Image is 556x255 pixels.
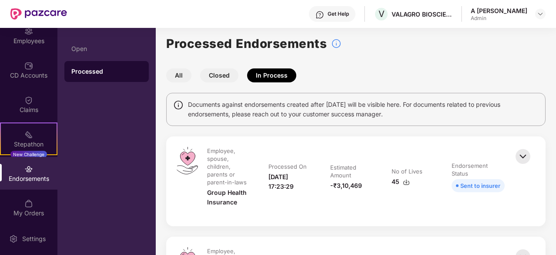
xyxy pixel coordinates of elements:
img: svg+xml;base64,PHN2ZyBpZD0iRW1wbG95ZWVzIiB4bWxucz0iaHR0cDovL3d3dy53My5vcmcvMjAwMC9zdmciIHdpZHRoPS... [24,27,33,36]
div: Processed On [268,163,307,170]
img: svg+xml;base64,PHN2ZyBpZD0iQmFjay0zMngzMiIgeG1sbnM9Imh0dHA6Ly93d3cudzMub3JnLzIwMDAvc3ZnIiB3aWR0aD... [513,147,533,166]
img: svg+xml;base64,PHN2ZyB4bWxucz0iaHR0cDovL3d3dy53My5vcmcvMjAwMC9zdmciIHdpZHRoPSIyMSIgaGVpZ2h0PSIyMC... [24,130,33,139]
img: svg+xml;base64,PHN2ZyBpZD0iRHJvcGRvd24tMzJ4MzIiIHhtbG5zPSJodHRwOi8vd3d3LnczLm9yZy8yMDAwL3N2ZyIgd2... [537,10,544,17]
div: VALAGRO BIOSCIENCES [392,10,452,18]
h1: Processed Endorsements [166,34,327,53]
div: 45 [392,177,410,187]
img: svg+xml;base64,PHN2ZyBpZD0iSW5mb18tXzMyeDMyIiBkYXRhLW5hbWU9IkluZm8gLSAzMngzMiIgeG1sbnM9Imh0dHA6Ly... [331,38,342,49]
div: Settings [20,235,48,243]
div: Endorsement Status [452,162,503,177]
span: Documents against endorsements created after [DATE] will be visible here. For documents related t... [188,100,539,119]
img: svg+xml;base64,PHN2ZyBpZD0iRG93bmxvYWQtMzJ4MzIiIHhtbG5zPSJodHRwOi8vd3d3LnczLm9yZy8yMDAwL3N2ZyIgd2... [403,179,410,186]
div: No of Lives [392,167,422,175]
button: Closed [200,68,238,82]
img: svg+xml;base64,PHN2ZyBpZD0iRW5kb3JzZW1lbnRzIiB4bWxucz0iaHR0cDovL3d3dy53My5vcmcvMjAwMC9zdmciIHdpZH... [24,165,33,173]
div: A [PERSON_NAME] [471,7,527,15]
img: svg+xml;base64,PHN2ZyBpZD0iU2V0dGluZy0yMHgyMCIgeG1sbnM9Imh0dHA6Ly93d3cudzMub3JnLzIwMDAvc3ZnIiB3aW... [9,235,18,243]
img: svg+xml;base64,PHN2ZyB4bWxucz0iaHR0cDovL3d3dy53My5vcmcvMjAwMC9zdmciIHdpZHRoPSI0OS4zMiIgaGVpZ2h0PS... [177,147,198,174]
div: [DATE] 17:23:29 [268,172,312,191]
img: svg+xml;base64,PHN2ZyBpZD0iTXlfT3JkZXJzIiBkYXRhLW5hbWU9Ik15IE9yZGVycyIgeG1sbnM9Imh0dHA6Ly93d3cudz... [24,199,33,208]
div: New Challenge [10,151,47,158]
div: Admin [471,15,527,22]
div: -₹3,10,469 [330,181,362,190]
div: Get Help [328,10,349,17]
div: Open [71,45,142,52]
img: svg+xml;base64,PHN2ZyBpZD0iSGVscC0zMngzMiIgeG1sbnM9Imh0dHA6Ly93d3cudzMub3JnLzIwMDAvc3ZnIiB3aWR0aD... [315,10,324,19]
img: svg+xml;base64,PHN2ZyBpZD0iQ0RfQWNjb3VudHMiIGRhdGEtbmFtZT0iQ0QgQWNjb3VudHMiIHhtbG5zPSJodHRwOi8vd3... [24,61,33,70]
div: Group Health Insurance [207,188,251,207]
div: Sent to insurer [460,181,500,190]
div: Processed [71,67,142,76]
img: svg+xml;base64,PHN2ZyBpZD0iSW5mbyIgeG1sbnM9Imh0dHA6Ly93d3cudzMub3JnLzIwMDAvc3ZnIiB3aWR0aD0iMTQiIG... [173,100,184,110]
div: Estimated Amount [330,163,372,179]
div: Employee, spouse, children, parents or parent-in-laws [207,147,249,186]
img: New Pazcare Logo [10,8,67,20]
img: svg+xml;base64,PHN2ZyBpZD0iQ2xhaW0iIHhtbG5zPSJodHRwOi8vd3d3LnczLm9yZy8yMDAwL3N2ZyIgd2lkdGg9IjIwIi... [24,96,33,105]
button: All [166,68,191,82]
span: V [378,9,385,19]
button: In Process [247,68,296,82]
div: Stepathon [1,140,57,149]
